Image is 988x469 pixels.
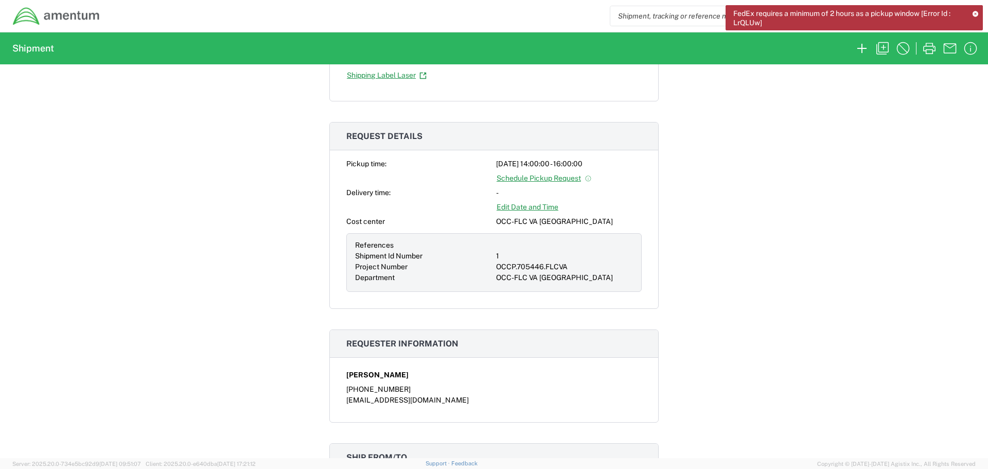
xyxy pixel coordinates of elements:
div: Shipment Id Number [355,251,492,262]
div: OCCP.705446.FLCVA [496,262,633,272]
h2: Shipment [12,42,54,55]
div: [EMAIL_ADDRESS][DOMAIN_NAME] [346,395,642,406]
span: Delivery time: [346,188,391,197]
a: Feedback [451,460,478,466]
span: References [355,241,394,249]
a: Support [426,460,451,466]
span: Request details [346,131,422,141]
div: [PHONE_NUMBER] [346,384,642,395]
span: [PERSON_NAME] [346,370,409,380]
a: Edit Date and Time [496,198,559,216]
span: Ship from/to [346,453,407,462]
div: OCC-FLC VA [GEOGRAPHIC_DATA] [496,216,642,227]
span: FedEx requires a minimum of 2 hours as a pickup window [Error Id : LrQLUw] [733,9,965,27]
span: Client: 2025.20.0-e640dba [146,461,256,467]
span: Copyright © [DATE]-[DATE] Agistix Inc., All Rights Reserved [817,459,976,468]
a: Shipping Label Laser [346,66,427,84]
span: Server: 2025.20.0-734e5bc92d9 [12,461,141,467]
div: OCC-FLC VA [GEOGRAPHIC_DATA] [496,272,633,283]
input: Shipment, tracking or reference number [610,6,877,26]
span: [DATE] 09:51:07 [99,461,141,467]
span: Requester information [346,339,458,349]
span: Pickup time: [346,160,386,168]
div: - [496,187,642,198]
a: Schedule Pickup Request [496,169,592,187]
div: 1 [496,251,633,262]
img: dyncorp [12,7,100,26]
div: Project Number [355,262,492,272]
div: Department [355,272,492,283]
span: Cost center [346,217,385,225]
div: [DATE] 14:00:00 - 16:00:00 [496,159,642,169]
span: [DATE] 17:21:12 [217,461,256,467]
